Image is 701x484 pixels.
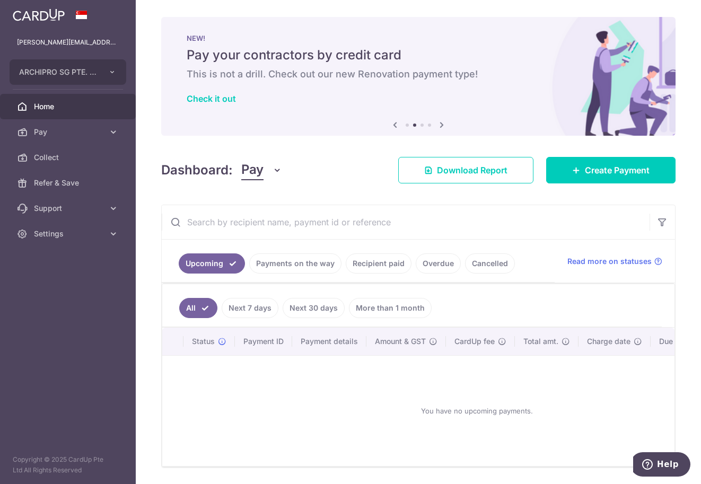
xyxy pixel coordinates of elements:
[659,336,691,347] span: Due date
[585,164,650,177] span: Create Payment
[187,47,650,64] h5: Pay your contractors by credit card
[249,253,341,274] a: Payments on the way
[162,205,650,239] input: Search by recipient name, payment id or reference
[34,127,104,137] span: Pay
[17,37,119,48] p: [PERSON_NAME][EMAIL_ADDRESS][DOMAIN_NAME]
[349,298,432,318] a: More than 1 month
[567,256,662,267] a: Read more on statuses
[179,298,217,318] a: All
[454,336,495,347] span: CardUp fee
[34,152,104,163] span: Collect
[222,298,278,318] a: Next 7 days
[187,93,236,104] a: Check it out
[465,253,515,274] a: Cancelled
[161,161,233,180] h4: Dashboard:
[567,256,652,267] span: Read more on statuses
[192,336,215,347] span: Status
[187,68,650,81] h6: This is not a drill. Check out our new Renovation payment type!
[13,8,65,21] img: CardUp
[283,298,345,318] a: Next 30 days
[34,101,104,112] span: Home
[587,336,630,347] span: Charge date
[346,253,411,274] a: Recipient paid
[235,328,292,355] th: Payment ID
[34,178,104,188] span: Refer & Save
[416,253,461,274] a: Overdue
[241,160,282,180] button: Pay
[179,253,245,274] a: Upcoming
[34,203,104,214] span: Support
[187,34,650,42] p: NEW!
[19,67,98,77] span: ARCHIPRO SG PTE. LTD.
[34,228,104,239] span: Settings
[10,59,126,85] button: ARCHIPRO SG PTE. LTD.
[375,336,426,347] span: Amount & GST
[241,160,264,180] span: Pay
[633,452,690,479] iframe: Opens a widget where you can find more information
[523,336,558,347] span: Total amt.
[161,17,676,136] img: Renovation banner
[546,157,676,183] a: Create Payment
[398,157,533,183] a: Download Report
[437,164,507,177] span: Download Report
[292,328,366,355] th: Payment details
